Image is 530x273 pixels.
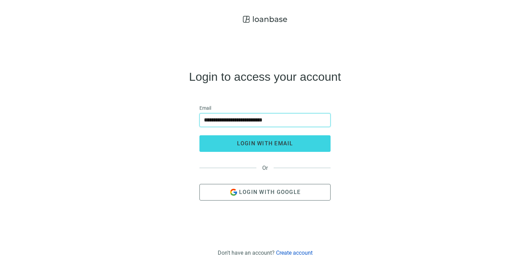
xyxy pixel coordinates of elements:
button: login with email [199,135,331,152]
span: Email [199,104,211,112]
span: Or [256,165,274,171]
h4: Login to access your account [189,71,341,82]
span: Login with Google [239,189,301,195]
span: login with email [237,140,293,147]
button: Login with Google [199,184,331,201]
div: Don't have an account? [218,250,313,256]
a: Create account [276,250,313,256]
